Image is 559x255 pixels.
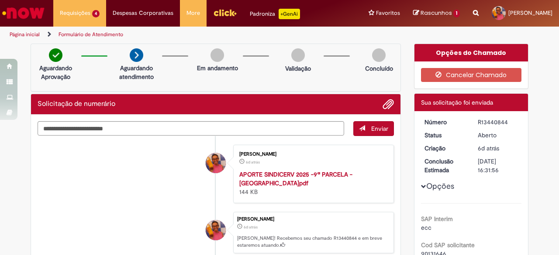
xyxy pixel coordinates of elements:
button: Cancelar Chamado [421,68,522,82]
button: Adicionar anexos [383,99,394,110]
div: [PERSON_NAME] [237,217,389,222]
div: Opções do Chamado [414,44,528,61]
dt: Status [418,131,472,139]
span: Despesas Corporativas [113,9,173,17]
button: Enviar [353,121,394,136]
div: R13440844 [478,118,518,126]
p: Concluído [365,64,393,73]
img: img-circle-grey.png [210,48,224,62]
div: Padroniza [250,9,300,19]
span: Sua solicitação foi enviada [421,99,493,106]
dt: Conclusão Estimada [418,157,472,174]
a: APORTE SINDICERV 2025 -9ª PARCELA - [GEOGRAPHIC_DATA]pdf [239,170,352,187]
p: Em andamento [197,64,238,72]
a: Formulário de Atendimento [59,31,123,38]
span: 6d atrás [244,224,258,230]
a: Página inicial [10,31,40,38]
p: +GenAi [279,9,300,19]
b: SAP Interim [421,215,453,223]
dt: Criação [418,144,472,153]
time: 22/08/2025 16:31:52 [244,224,258,230]
dt: Número [418,118,472,126]
time: 22/08/2025 16:31:52 [478,144,499,152]
span: More [186,9,200,17]
div: 144 KB [239,170,385,196]
img: click_logo_yellow_360x200.png [213,6,237,19]
img: img-circle-grey.png [372,48,386,62]
div: [PERSON_NAME] [239,152,385,157]
span: Rascunhos [421,9,452,17]
div: Aberto [478,131,518,139]
ul: Trilhas de página [7,27,366,43]
h2: Solicitação de numerário Histórico de tíquete [38,100,115,108]
img: img-circle-grey.png [291,48,305,62]
div: Roberta De Sant Anna Teixeira Siston [206,153,226,173]
span: ecc [421,224,431,231]
span: Favoritos [376,9,400,17]
span: [PERSON_NAME] [508,9,552,17]
img: ServiceNow [1,4,46,22]
div: 22/08/2025 16:31:52 [478,144,518,153]
span: Requisições [60,9,90,17]
div: Roberta De Sant Anna Teixeira Siston [206,220,226,240]
li: Roberta De Sant Anna Teixeira Siston [38,212,394,254]
textarea: Digite sua mensagem aqui... [38,121,344,136]
p: [PERSON_NAME]! Recebemos seu chamado R13440844 e em breve estaremos atuando. [237,235,389,248]
b: Cod SAP solicitante [421,241,475,249]
time: 22/08/2025 16:31:38 [246,160,260,165]
p: Aguardando atendimento [115,64,158,81]
img: check-circle-green.png [49,48,62,62]
span: 1 [453,10,460,17]
div: [DATE] 16:31:56 [478,157,518,174]
span: 6d atrás [478,144,499,152]
img: arrow-next.png [130,48,143,62]
span: 4 [92,10,100,17]
a: Rascunhos [413,9,460,17]
p: Validação [285,64,311,73]
p: Aguardando Aprovação [35,64,77,81]
span: Enviar [371,125,388,133]
span: 6d atrás [246,160,260,165]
